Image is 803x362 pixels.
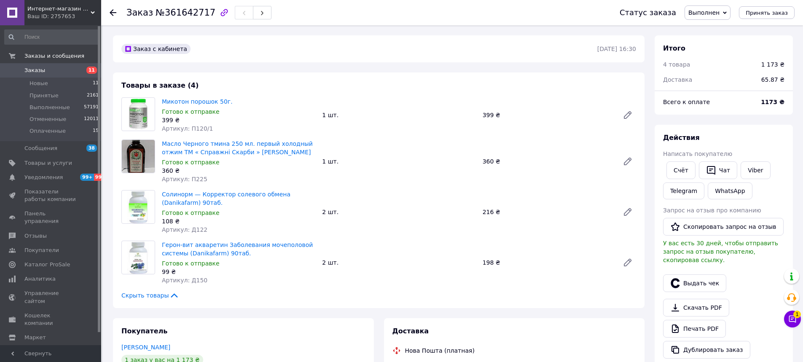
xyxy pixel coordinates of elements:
[479,109,616,121] div: 399 ₴
[162,140,313,156] a: Масло Черного тмина 250 мл. первый холодный отжим ТМ « Справжні Скарби » [PERSON_NAME]
[24,261,70,268] span: Каталог ProSale
[121,81,199,89] span: Товары в заказе (4)
[156,8,215,18] span: №361642717
[162,98,233,105] a: Микотон порошок 50г.
[24,334,46,341] span: Маркет
[319,206,479,218] div: 2 шт.
[663,274,726,292] button: Выдать чек
[663,320,726,338] a: Печать PDF
[162,125,213,132] span: Артикул: П120/1
[663,341,750,359] button: Дублировать заказ
[162,277,207,284] span: Артикул: Д150
[756,70,790,89] div: 65.87 ₴
[93,127,99,135] span: 15
[110,8,116,17] div: Вернуться назад
[663,134,700,142] span: Действия
[746,10,788,16] span: Принять заказ
[620,8,676,17] div: Статус заказа
[663,299,729,316] a: Скачать PDF
[121,291,179,300] span: Скрыть товары
[127,190,149,223] img: Солинорм — Корректор солевого обмена (Danikafarm) 90таб.
[162,268,315,276] div: 99 ₴
[479,206,616,218] div: 216 ₴
[479,257,616,268] div: 198 ₴
[597,46,636,52] time: [DATE] 16:30
[619,107,636,123] a: Редактировать
[761,60,784,69] div: 1 173 ₴
[688,9,720,16] span: Выполнен
[30,92,59,99] span: Принятые
[122,98,155,131] img: Микотон порошок 50г.
[86,67,97,74] span: 11
[403,346,477,355] div: Нова Пошта (платная)
[24,188,78,203] span: Показатели работы компании
[27,13,101,20] div: Ваш ID: 2757653
[319,109,479,121] div: 1 шт.
[162,191,290,206] a: Солинорм — Корректор солевого обмена (Danikafarm) 90таб.
[793,311,801,318] span: 1
[666,161,696,179] button: Cчёт
[24,275,56,283] span: Аналитика
[86,145,97,152] span: 38
[24,52,84,60] span: Заказы и сообщения
[319,156,479,167] div: 1 шт.
[708,182,752,199] a: WhatsApp
[24,210,78,225] span: Панель управления
[619,254,636,271] a: Редактировать
[162,226,207,233] span: Артикул: Д122
[162,108,220,115] span: Готово к отправке
[663,182,704,199] a: Telegram
[121,44,191,54] div: Заказ с кабинета
[663,44,685,52] span: Итого
[162,241,313,257] a: Герон-вит акваретин Заболевания мочеполовой системы (Danikafarm) 90таб.
[122,140,155,173] img: Масло Черного тмина 250 мл. первый холодный отжим ТМ « Справжні Скарби » олія кмину
[162,260,220,267] span: Готово к отправке
[619,153,636,170] a: Редактировать
[319,257,479,268] div: 2 шт.
[84,115,99,123] span: 12011
[162,159,220,166] span: Готово к отправке
[784,311,801,327] button: Чат с покупателем1
[30,80,48,87] span: Новые
[663,76,692,83] span: Доставка
[24,312,78,327] span: Кошелек компании
[30,127,66,135] span: Оплаченные
[24,232,47,240] span: Отзывы
[80,174,94,181] span: 99+
[699,161,737,179] button: Чат
[94,174,108,181] span: 99+
[24,145,57,152] span: Сообщения
[739,6,795,19] button: Принять заказ
[127,241,149,274] img: Герон-вит акваретин Заболевания мочеполовой системы (Danikafarm) 90таб.
[121,344,170,351] a: [PERSON_NAME]
[24,247,59,254] span: Покупатели
[121,327,167,335] span: Покупатель
[24,290,78,305] span: Управление сайтом
[761,99,784,105] b: 1173 ₴
[663,99,710,105] span: Всего к оплате
[663,150,732,157] span: Написать покупателю
[84,104,99,111] span: 57191
[619,204,636,220] a: Редактировать
[162,209,220,216] span: Готово к отправке
[27,5,91,13] span: Интернет-магазин Клуб "Поддержка"
[24,174,63,181] span: Уведомления
[24,159,72,167] span: Товары и услуги
[126,8,153,18] span: Заказ
[24,67,45,74] span: Заказы
[162,217,315,225] div: 108 ₴
[663,207,761,214] span: Запрос на отзыв про компанию
[162,176,207,182] span: Артикул: П225
[30,115,66,123] span: Отмененные
[392,327,429,335] span: Доставка
[663,218,784,236] button: Скопировать запрос на отзыв
[30,104,70,111] span: Выполненные
[93,80,99,87] span: 11
[741,161,770,179] a: Viber
[663,61,690,68] span: 4 товара
[663,240,778,263] span: У вас есть 30 дней, чтобы отправить запрос на отзыв покупателю, скопировав ссылку.
[162,166,315,175] div: 360 ₴
[4,29,99,45] input: Поиск
[162,116,315,124] div: 399 ₴
[479,156,616,167] div: 360 ₴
